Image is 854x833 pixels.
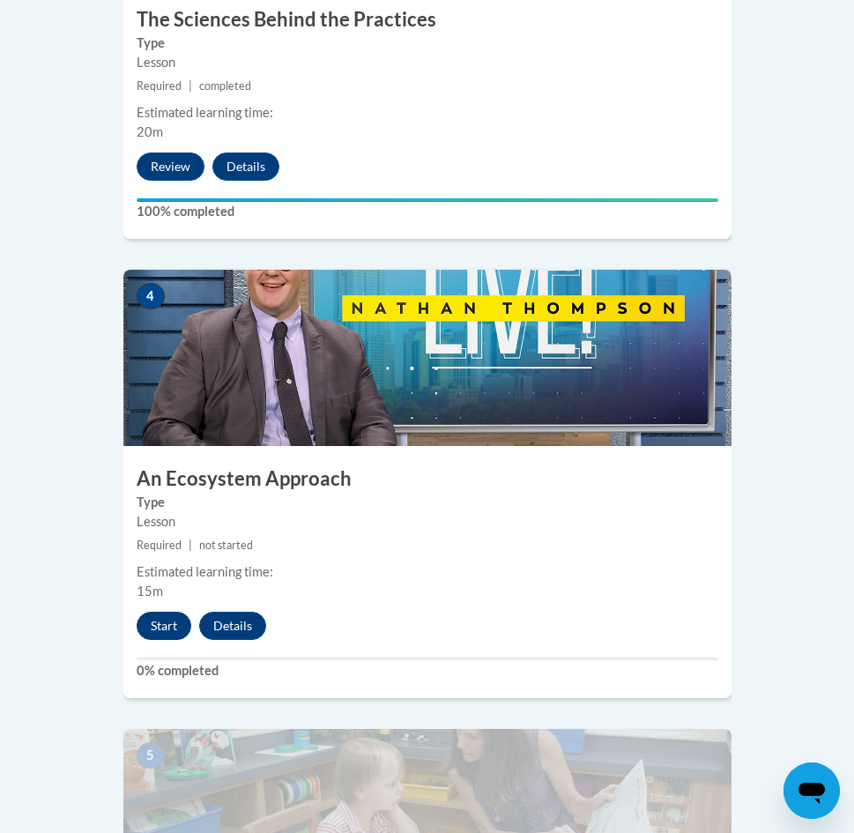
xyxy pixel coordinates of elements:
span: 4 [137,283,165,309]
label: Type [137,493,718,512]
span: 15m [137,584,163,599]
div: Lesson [137,512,718,532]
div: Lesson [137,53,718,72]
span: Required [137,539,182,552]
div: Estimated learning time: [137,103,718,123]
h3: The Sciences Behind the Practices [123,6,731,33]
span: Required [137,79,182,93]
div: Estimated learning time: [137,562,718,582]
span: | [189,539,192,552]
iframe: Button to launch messaging window [783,762,840,819]
button: Start [137,612,191,640]
button: Review [137,152,204,181]
span: 5 [137,742,165,769]
span: | [189,79,192,93]
label: Type [137,33,718,53]
h3: An Ecosystem Approach [123,465,731,493]
button: Details [199,612,266,640]
div: Your progress [137,198,718,202]
span: 20m [137,124,163,139]
button: Details [212,152,279,181]
span: completed [199,79,251,93]
label: 100% completed [137,202,718,221]
img: Course Image [123,270,731,446]
label: 0% completed [137,661,718,681]
span: not started [199,539,253,552]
